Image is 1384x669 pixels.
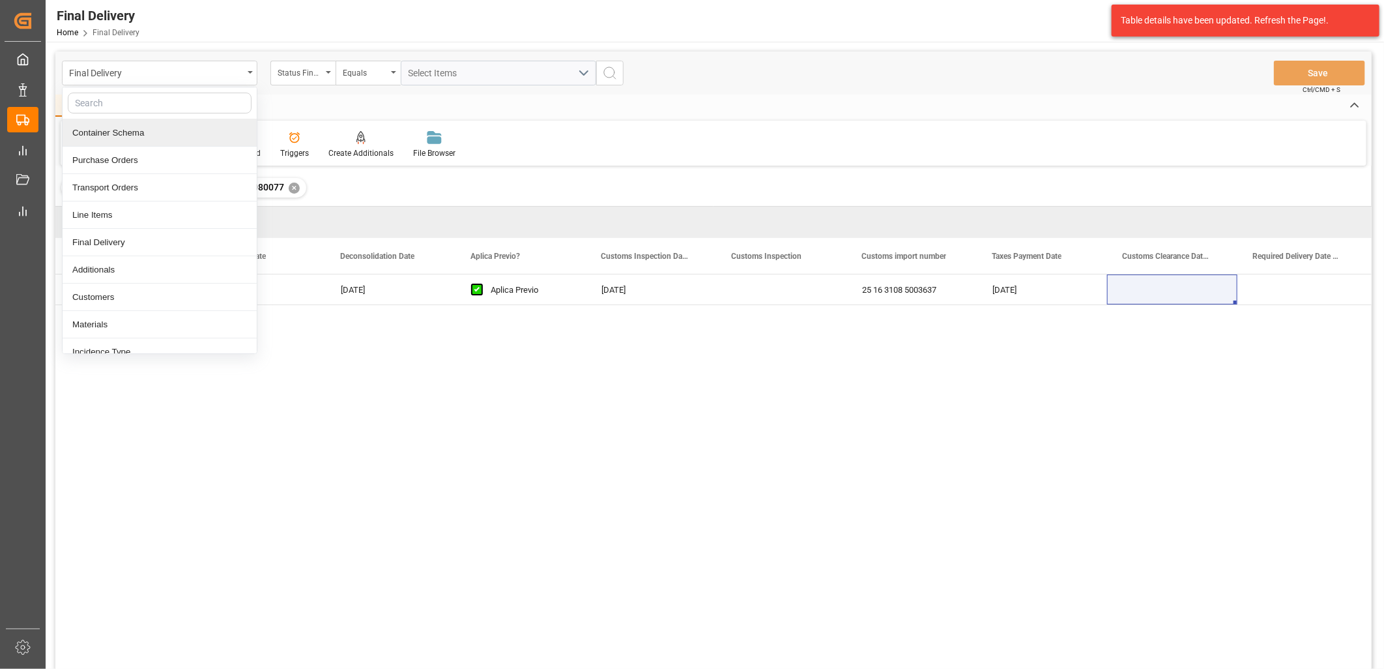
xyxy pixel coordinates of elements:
[63,174,257,201] div: Transport Orders
[278,64,322,79] div: Status Final Delivery
[57,28,78,37] a: Home
[596,61,624,85] button: search button
[63,284,257,311] div: Customers
[409,68,464,78] span: Select Items
[55,95,100,117] div: Home
[63,147,257,174] div: Purchase Orders
[328,147,394,159] div: Create Additionals
[1121,14,1361,27] div: Table details have been updated. Refresh the Page!.
[401,61,596,85] button: open menu
[491,275,570,305] div: Aplica Previo
[62,61,257,85] button: close menu
[55,275,134,305] div: Press SPACE to select this row.
[63,119,257,147] div: Container Schema
[343,64,387,79] div: Equals
[1303,85,1340,95] span: Ctrl/CMD + S
[731,252,801,261] span: Customs Inspection
[861,252,946,261] span: Customs import number
[195,275,325,305] div: [DATE]
[57,6,139,25] div: Final Delivery
[601,252,688,261] span: Customs Inspection Date
[846,275,977,305] div: 25 16 3108 5003637
[63,311,257,338] div: Materials
[63,229,257,256] div: Final Delivery
[977,275,1107,305] div: [DATE]
[69,64,243,80] div: Final Delivery
[336,61,401,85] button: open menu
[63,201,257,229] div: Line Items
[325,275,455,305] div: [DATE]
[470,252,520,261] span: Aplica Previo?
[280,147,309,159] div: Triggers
[340,252,414,261] span: Deconsolidation Date
[586,275,716,305] div: [DATE]
[289,183,300,194] div: ✕
[1252,252,1340,261] span: Required Delivery Date (RD)
[1274,61,1365,85] button: Save
[63,256,257,284] div: Additionals
[270,61,336,85] button: open menu
[992,252,1061,261] span: Taxes Payment Date
[413,147,455,159] div: File Browser
[1122,252,1209,261] span: Customs Clearance Date (ID)
[68,93,252,113] input: Search
[63,338,257,366] div: Incidence Type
